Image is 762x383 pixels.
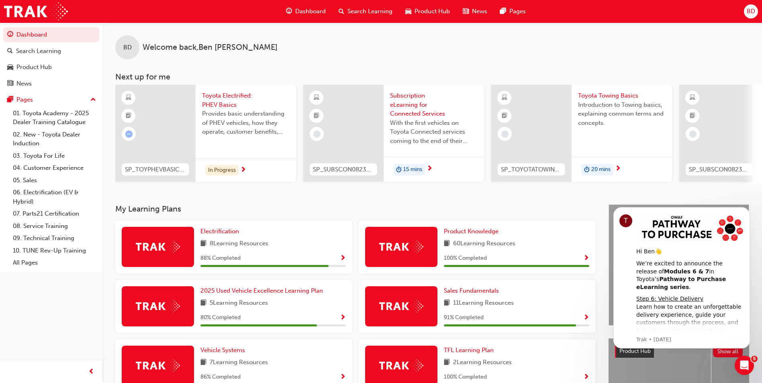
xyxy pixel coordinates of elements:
[314,93,319,103] span: learningResourceType_ELEARNING-icon
[200,227,242,236] a: Electrification
[200,286,326,295] a: 2025 Used Vehicle Excellence Learning Plan
[379,359,423,372] img: Trak
[615,165,621,173] span: next-icon
[200,313,241,322] span: 80 % Completed
[747,7,755,16] span: BD
[463,6,469,16] span: news-icon
[396,165,402,175] span: duration-icon
[578,91,666,100] span: Toyota Towing Basics
[444,254,487,263] span: 100 % Completed
[689,130,697,138] span: learningRecordVerb_NONE-icon
[583,372,589,382] button: Show Progress
[125,165,186,174] span: SP_TOYPHEVBASICS_EL
[136,359,180,372] img: Trak
[280,3,332,20] a: guage-iconDashboard
[453,358,512,368] span: 2 Learning Resources
[16,63,52,72] div: Product Hub
[591,165,611,174] span: 20 mins
[405,6,411,16] span: car-icon
[3,60,99,75] a: Product Hub
[10,186,99,208] a: 06. Electrification (EV & Hybrid)
[340,374,346,381] span: Show Progress
[126,93,131,103] span: learningResourceType_ELEARNING-icon
[444,227,502,236] a: Product Knowledge
[10,128,99,150] a: 02. New - Toyota Dealer Induction
[501,130,509,138] span: learningRecordVerb_NONE-icon
[390,118,478,146] span: With the first vehicles on Toyota Connected services coming to the end of their complimentary per...
[200,298,206,308] span: book-icon
[3,26,99,92] button: DashboardSearch LearningProduct HubNews
[444,298,450,308] span: book-icon
[456,3,494,20] a: news-iconNews
[90,95,96,105] span: up-icon
[200,346,248,355] a: Vehicle Systems
[340,314,346,322] span: Show Progress
[200,254,241,263] span: 88 % Completed
[200,358,206,368] span: book-icon
[340,372,346,382] button: Show Progress
[7,48,13,55] span: search-icon
[690,111,695,121] span: booktick-icon
[690,93,695,103] span: learningResourceType_ELEARNING-icon
[583,255,589,262] span: Show Progress
[200,373,241,382] span: 86 % Completed
[444,346,494,354] span: TFL Learning Plan
[340,253,346,263] button: Show Progress
[205,165,239,176] div: In Progress
[390,91,478,118] span: Subscription eLearning for Connected Services
[200,287,323,294] span: 2025 Used Vehicle Excellence Learning Plan
[340,255,346,262] span: Show Progress
[502,93,507,103] span: learningResourceType_ELEARNING-icon
[509,7,526,16] span: Pages
[340,313,346,323] button: Show Progress
[10,208,99,220] a: 07. Parts21 Certification
[500,6,506,16] span: pages-icon
[3,92,99,107] button: Pages
[689,165,750,174] span: SP_SUBSCON0823_EL
[399,3,456,20] a: car-iconProduct Hub
[136,300,180,312] img: Trak
[379,300,423,312] img: Trak
[444,358,450,368] span: book-icon
[339,6,344,16] span: search-icon
[16,95,33,104] div: Pages
[7,96,13,104] span: pages-icon
[3,27,99,42] a: Dashboard
[744,4,758,18] button: BD
[210,298,268,308] span: 5 Learning Resources
[10,162,99,174] a: 04. Customer Experience
[10,220,99,232] a: 08. Service Training
[494,3,532,20] a: pages-iconPages
[202,91,290,109] span: Toyota Electrified: PHEV Basics
[200,346,245,354] span: Vehicle Systems
[491,85,672,182] a: SP_TOYOTATOWING_0424Toyota Towing BasicsIntroduction to Towing basics, explaining common terms an...
[347,7,392,16] span: Search Learning
[444,287,499,294] span: Sales Fundamentals
[583,253,589,263] button: Show Progress
[10,174,99,187] a: 05. Sales
[332,3,399,20] a: search-iconSearch Learning
[584,165,590,175] span: duration-icon
[415,7,450,16] span: Product Hub
[472,7,487,16] span: News
[303,85,484,182] a: SP_SUBSCON0823_ELSubscription eLearning for Connected ServicesWith the first vehicles on Toyota C...
[444,313,484,322] span: 91 % Completed
[751,356,758,362] span: 5
[501,165,562,174] span: SP_TOYOTATOWING_0424
[3,76,99,91] a: News
[210,239,268,249] span: 8 Learning Resources
[240,167,246,174] span: next-icon
[735,356,754,375] iframe: Intercom live chat
[583,314,589,322] span: Show Progress
[200,228,239,235] span: Electrification
[7,64,13,71] span: car-icon
[444,239,450,249] span: book-icon
[210,358,268,368] span: 7 Learning Resources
